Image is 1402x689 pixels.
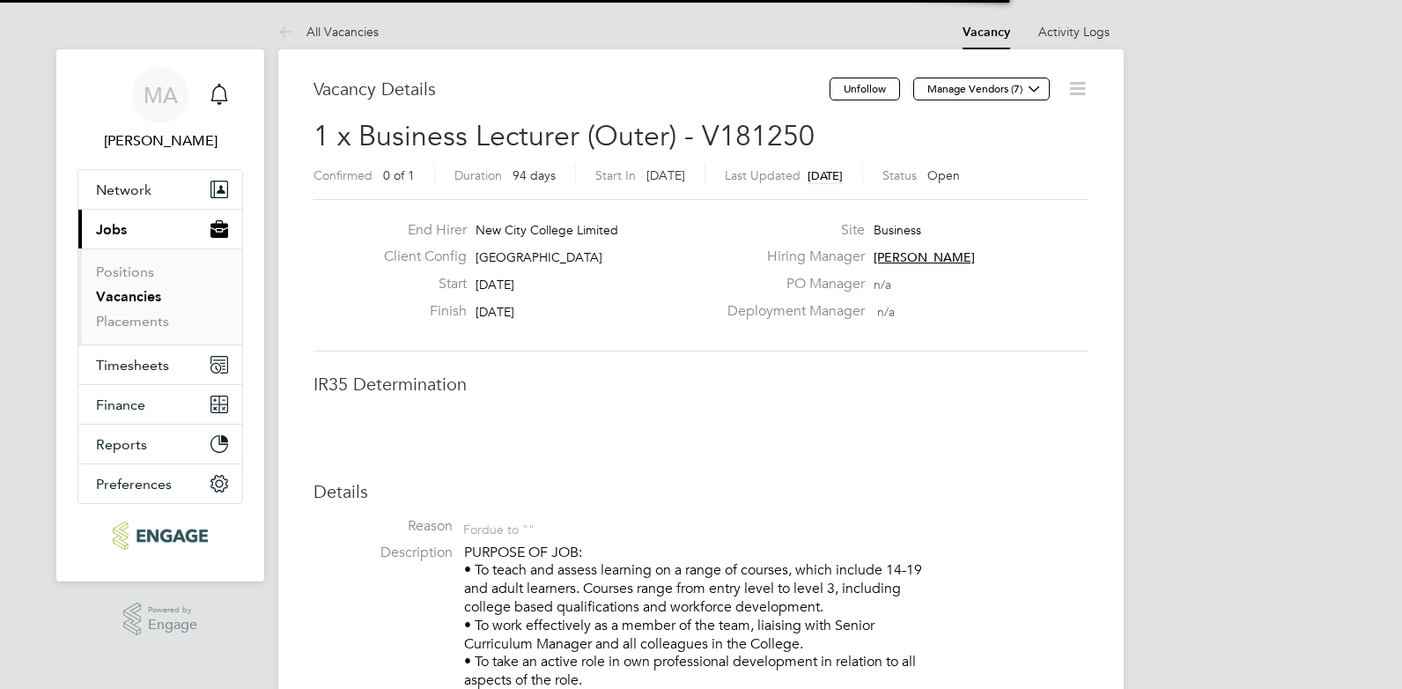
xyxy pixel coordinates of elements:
h3: Vacancy Details [314,78,830,100]
button: Network [78,170,242,209]
label: PO Manager [717,275,865,293]
label: Description [314,544,453,562]
button: Finance [78,385,242,424]
nav: Main navigation [56,49,264,582]
div: For due to "" [463,517,535,537]
a: Positions [96,263,154,280]
label: Start In [595,167,636,183]
a: Powered byEngage [123,603,198,636]
label: Finish [370,302,467,321]
label: Duration [454,167,502,183]
div: Jobs [78,248,242,344]
span: Preferences [96,476,172,493]
span: [PERSON_NAME] [874,249,975,265]
button: Unfollow [830,78,900,100]
button: Preferences [78,464,242,503]
span: [GEOGRAPHIC_DATA] [476,249,602,265]
label: Reason [314,517,453,536]
img: ncclondon-logo-retina.png [113,522,207,550]
span: Network [96,182,151,198]
h3: Details [314,480,1088,503]
label: Confirmed [314,167,373,183]
span: New City College Limited [476,222,618,238]
button: Jobs [78,210,242,248]
a: Activity Logs [1038,24,1110,40]
label: Start [370,275,467,293]
span: Reports [96,436,147,453]
span: Open [927,167,960,183]
button: Manage Vendors (7) [913,78,1050,100]
a: Placements [96,313,169,330]
a: All Vacancies [278,24,379,40]
span: 0 of 1 [383,167,415,183]
span: 94 days [513,167,556,183]
span: Mahnaz Asgari Joorshari [77,130,243,152]
label: Site [717,221,865,240]
span: Business [874,222,921,238]
span: [DATE] [808,168,843,183]
span: Powered by [148,603,197,618]
span: 1 x Business Lecturer (Outer) - V181250 [314,119,815,153]
label: Last Updated [725,167,801,183]
span: MA [144,84,178,107]
a: Vacancies [96,288,161,305]
label: Deployment Manager [717,302,865,321]
span: Jobs [96,221,127,238]
span: [DATE] [476,277,514,293]
button: Timesheets [78,345,242,384]
span: [DATE] [646,167,685,183]
span: n/a [874,277,891,293]
label: End Hirer [370,221,467,240]
label: Hiring Manager [717,248,865,266]
a: Go to home page [77,522,243,550]
span: [DATE] [476,304,514,320]
a: Vacancy [963,25,1010,40]
label: Status [882,167,917,183]
span: Timesheets [96,357,169,374]
button: Reports [78,425,242,463]
span: n/a [877,304,895,320]
h3: IR35 Determination [314,373,1088,396]
label: Client Config [370,248,467,266]
span: Finance [96,396,145,413]
span: Engage [148,618,197,633]
a: MA[PERSON_NAME] [77,67,243,152]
